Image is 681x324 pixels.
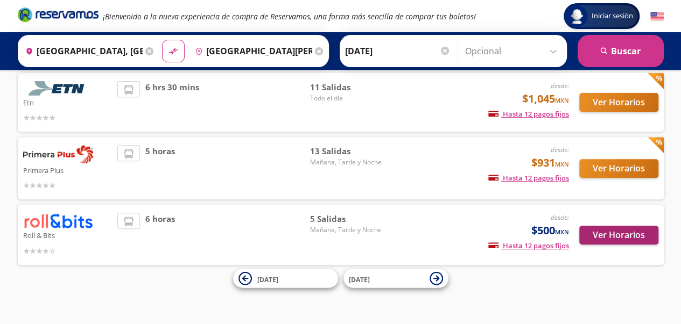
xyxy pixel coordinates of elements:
em: desde: [551,145,569,154]
button: Ver Horarios [579,226,658,244]
button: Buscar [578,35,664,67]
small: MXN [555,228,569,236]
span: [DATE] [257,275,278,284]
small: MXN [555,96,569,104]
span: $1,045 [522,91,569,107]
span: $500 [531,222,569,239]
input: Buscar Origen [21,38,143,64]
p: Primera Plus [23,163,113,176]
i: Brand Logo [18,6,99,23]
input: Elegir Fecha [345,38,451,64]
em: desde: [551,213,569,222]
span: 6 hrs 30 mins [145,81,199,124]
span: 13 Salidas [310,145,385,157]
span: 6 horas [145,213,175,256]
input: Opcional [465,38,561,64]
small: MXN [555,160,569,168]
span: [DATE] [349,275,370,284]
span: 5 Salidas [310,213,385,225]
button: [DATE] [343,269,448,288]
span: 11 Salidas [310,81,385,93]
a: Brand Logo [18,6,99,26]
img: Roll & Bits [23,213,93,228]
span: Mañana, Tarde y Noche [310,157,385,167]
span: Hasta 12 pagos fijos [488,173,569,183]
em: ¡Bienvenido a la nueva experiencia de compra de Reservamos, una forma más sencilla de comprar tus... [103,11,476,21]
span: Hasta 12 pagos fijos [488,109,569,119]
button: English [650,10,664,23]
button: [DATE] [233,269,338,288]
p: Etn [23,96,113,109]
span: Todo el día [310,93,385,103]
p: Roll & Bits [23,228,113,241]
button: Ver Horarios [579,93,658,112]
input: Buscar Destino [191,38,312,64]
span: $931 [531,155,569,171]
span: Mañana, Tarde y Noche [310,225,385,235]
span: Iniciar sesión [587,11,637,21]
em: desde: [551,81,569,90]
img: Etn [23,81,93,96]
button: Ver Horarios [579,159,658,178]
span: Hasta 12 pagos fijos [488,241,569,250]
img: Primera Plus [23,145,93,163]
span: 5 horas [145,145,175,191]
